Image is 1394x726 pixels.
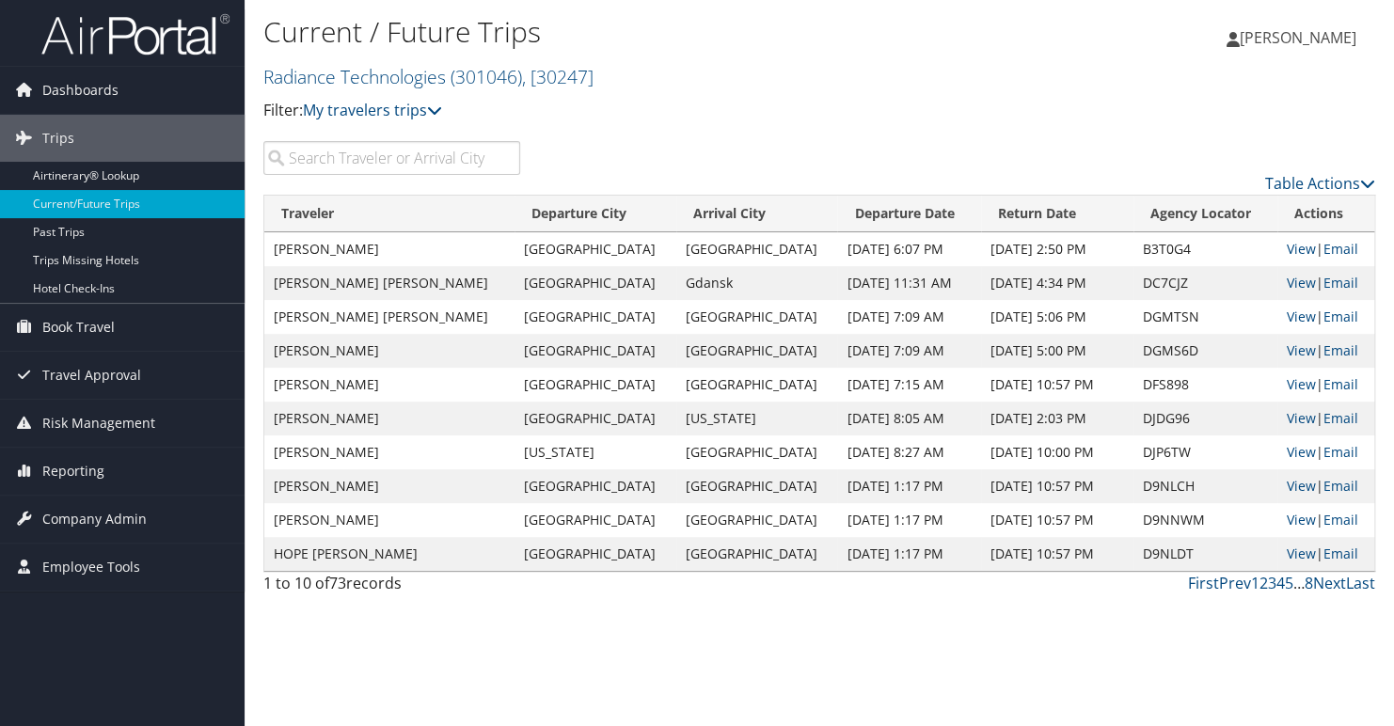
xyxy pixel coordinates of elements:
td: [DATE] 10:57 PM [981,537,1133,571]
h1: Current / Future Trips [263,12,1005,52]
a: View [1287,308,1316,325]
p: Filter: [263,99,1005,123]
th: Departure City: activate to sort column ascending [515,196,676,232]
td: | [1277,368,1374,402]
td: | [1277,266,1374,300]
a: Email [1323,409,1358,427]
td: [PERSON_NAME] [264,469,515,503]
a: Email [1323,477,1358,495]
a: [PERSON_NAME] [1227,9,1375,66]
td: DJP6TW [1133,435,1277,469]
a: 4 [1276,573,1285,593]
a: Email [1323,375,1358,393]
th: Agency Locator: activate to sort column ascending [1133,196,1277,232]
td: [GEOGRAPHIC_DATA] [676,232,838,266]
td: [PERSON_NAME] [264,435,515,469]
span: Risk Management [42,400,155,447]
a: View [1287,477,1316,495]
a: View [1287,341,1316,359]
th: Return Date: activate to sort column ascending [981,196,1133,232]
a: Email [1323,341,1358,359]
td: [PERSON_NAME] [PERSON_NAME] [264,266,515,300]
a: View [1287,274,1316,292]
a: View [1287,443,1316,461]
td: [GEOGRAPHIC_DATA] [676,537,838,571]
td: [DATE] 5:00 PM [981,334,1133,368]
td: [PERSON_NAME] [264,232,515,266]
span: Company Admin [42,496,147,543]
span: , [ 30247 ] [522,64,594,89]
a: 5 [1285,573,1293,593]
td: [GEOGRAPHIC_DATA] [676,368,838,402]
th: Actions [1277,196,1374,232]
td: [GEOGRAPHIC_DATA] [515,402,676,435]
a: Table Actions [1265,173,1375,194]
td: DFS898 [1133,368,1277,402]
td: [GEOGRAPHIC_DATA] [515,469,676,503]
td: [DATE] 7:15 AM [837,368,980,402]
td: DGMTSN [1133,300,1277,334]
td: [DATE] 1:17 PM [837,503,980,537]
td: [GEOGRAPHIC_DATA] [676,435,838,469]
th: Traveler: activate to sort column ascending [264,196,515,232]
td: | [1277,537,1374,571]
span: [PERSON_NAME] [1240,27,1356,48]
td: [DATE] 8:05 AM [837,402,980,435]
td: [GEOGRAPHIC_DATA] [676,469,838,503]
td: DGMS6D [1133,334,1277,368]
a: First [1188,573,1219,593]
td: D9NLDT [1133,537,1277,571]
a: Email [1323,544,1358,562]
td: HOPE [PERSON_NAME] [264,537,515,571]
td: [GEOGRAPHIC_DATA] [676,503,838,537]
td: [US_STATE] [676,402,838,435]
td: [GEOGRAPHIC_DATA] [676,334,838,368]
a: View [1287,544,1316,562]
span: Employee Tools [42,544,140,591]
span: Travel Approval [42,352,141,399]
td: DJDG96 [1133,402,1277,435]
td: | [1277,402,1374,435]
a: Email [1323,443,1358,461]
a: 2 [1259,573,1268,593]
td: [PERSON_NAME] [264,334,515,368]
a: View [1287,511,1316,529]
a: View [1287,240,1316,258]
td: [GEOGRAPHIC_DATA] [515,537,676,571]
div: 1 to 10 of records [263,572,520,604]
a: Radiance Technologies [263,64,594,89]
td: | [1277,503,1374,537]
td: | [1277,232,1374,266]
span: … [1293,573,1305,593]
td: | [1277,300,1374,334]
img: airportal-logo.png [41,12,230,56]
a: Next [1313,573,1346,593]
td: [PERSON_NAME] [264,402,515,435]
span: Book Travel [42,304,115,351]
a: 3 [1268,573,1276,593]
td: [US_STATE] [515,435,676,469]
td: [DATE] 10:57 PM [981,469,1133,503]
td: [DATE] 8:27 AM [837,435,980,469]
td: [GEOGRAPHIC_DATA] [515,334,676,368]
td: [DATE] 2:03 PM [981,402,1133,435]
td: Gdansk [676,266,838,300]
th: Arrival City: activate to sort column ascending [676,196,838,232]
th: Departure Date: activate to sort column descending [837,196,980,232]
td: [DATE] 6:07 PM [837,232,980,266]
td: | [1277,469,1374,503]
td: | [1277,334,1374,368]
td: DC7CJZ [1133,266,1277,300]
td: [GEOGRAPHIC_DATA] [676,300,838,334]
td: [GEOGRAPHIC_DATA] [515,368,676,402]
td: [DATE] 10:57 PM [981,368,1133,402]
span: Trips [42,115,74,162]
a: 8 [1305,573,1313,593]
td: [PERSON_NAME] [264,368,515,402]
td: [DATE] 11:31 AM [837,266,980,300]
a: Email [1323,308,1358,325]
td: [PERSON_NAME] [264,503,515,537]
td: [GEOGRAPHIC_DATA] [515,300,676,334]
td: D9NLCH [1133,469,1277,503]
a: My travelers trips [303,100,442,120]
